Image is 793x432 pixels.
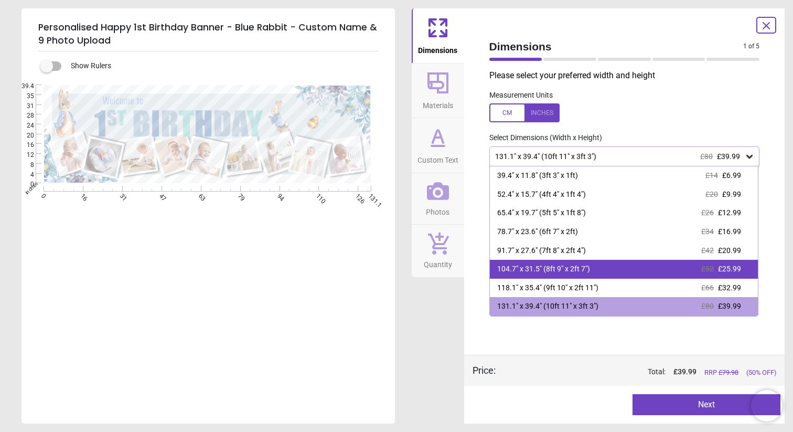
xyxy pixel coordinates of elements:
[701,227,714,236] span: £34
[489,90,553,101] label: Measurement Units
[418,40,457,56] span: Dimensions
[426,202,449,218] span: Photos
[14,171,34,180] span: 4
[497,208,586,218] div: 65.4" x 19.7" (5ft 5" x 1ft 8")
[38,17,378,51] h5: Personalised Happy 1st Birthday Banner - Blue Rabbit - Custom Name & 9 Photo Upload
[417,150,458,166] span: Custom Text
[497,264,590,275] div: 104.7" x 31.5" (8ft 9" x 2ft 7")
[497,227,578,237] div: 78.7" x 23.6" (6ft 7" x 2ft)
[751,390,783,422] iframe: Brevo live chat
[14,102,34,111] span: 31
[412,64,464,118] button: Materials
[497,301,598,312] div: 131.1" x 39.4" (10ft 11" x 3ft 3")
[14,131,34,140] span: 20
[704,368,738,377] span: RRP
[722,171,741,180] span: £6.99
[511,367,777,377] div: Total:
[497,246,586,256] div: 91.7" x 27.6" (7ft 8" x 2ft 4")
[47,60,395,72] div: Show Rulers
[497,189,586,200] div: 52.4" x 15.7" (4ft 4" x 1ft 4")
[423,96,453,111] span: Materials
[424,255,452,270] span: Quantity
[718,265,741,273] span: £25.99
[14,141,34,150] span: 16
[14,82,34,91] span: 39.4
[718,302,741,310] span: £39.99
[14,161,34,170] span: 8
[14,151,34,160] span: 12
[700,152,713,161] span: £80
[701,208,714,217] span: £26
[412,225,464,277] button: Quantity
[717,152,740,161] span: £39.99
[705,171,718,180] span: £14
[497,171,578,181] div: 39.4" x 11.8" (3ft 3" x 1ft)
[701,246,714,255] span: £42
[718,227,741,236] span: £16.99
[14,111,34,120] span: 28
[14,180,34,189] span: 0
[718,246,741,255] span: £20.99
[497,283,598,293] div: 118.1" x 35.4" (9ft 10" x 2ft 11")
[412,118,464,173] button: Custom Text
[718,283,741,292] span: £32.99
[678,367,696,376] span: 39.99
[673,367,696,377] span: £
[14,92,34,101] span: 35
[412,173,464,225] button: Photos
[746,368,776,377] span: (50% OFF)
[743,42,759,51] span: 1 of 5
[722,190,741,198] span: £9.99
[705,190,718,198] span: £20
[718,208,741,217] span: £12.99
[412,8,464,63] button: Dimensions
[633,394,780,415] button: Next
[701,265,714,273] span: £52
[701,302,714,310] span: £80
[719,368,738,376] span: £ 79.98
[473,364,496,377] div: Price :
[701,283,714,292] span: £66
[481,133,602,143] label: Select Dimensions (Width x Height)
[14,121,34,130] span: 24
[489,70,768,81] p: Please select your preferred width and height
[489,39,744,54] span: Dimensions
[494,152,745,161] div: 131.1" x 39.4" (10ft 11" x 3ft 3")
